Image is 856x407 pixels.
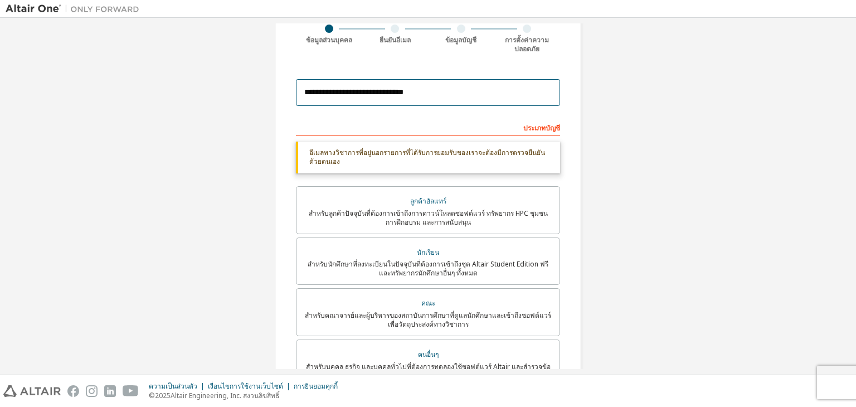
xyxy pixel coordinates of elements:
[308,259,548,278] font: สำหรับนักศึกษาที่ลงทะเบียนในปัจจุบันที่ต้องการเข้าถึงชุด Altair Student Edition ฟรีและทรัพยากรนัก...
[410,196,446,206] font: ลูกค้าอัลแทร์
[6,3,145,14] img: อัลแตร์วัน
[123,385,139,397] img: youtube.svg
[309,209,548,227] font: สำหรับลูกค้าปัจจุบันที่ต้องการเข้าถึงการดาวน์โหลดซอฟต์แวร์ ทรัพยากร HPC ชุมชน การฝึกอบรม และการสน...
[149,381,197,391] font: ความเป็นส่วนตัว
[171,391,279,400] font: Altair Engineering, Inc. สงวนลิขสิทธิ์
[309,148,545,166] font: อีเมลทางวิชาการที่อยู่นอกรายการที่ได้รับการยอมรับของเราจะต้องมีการตรวจยืนยันด้วยตนเอง
[155,391,171,400] font: 2025
[306,362,551,380] font: สำหรับบุคคล ธุรกิจ และบุคคลทั่วไปที่ต้องการทดลองใช้ซอฟต์แวร์ Altair และสำรวจข้อเสนอผลิตภัณฑ์ของเรา
[3,385,61,397] img: altair_logo.svg
[445,35,476,45] font: ข้อมูลบัญชี
[523,123,560,133] font: ประเภทบัญชี
[417,248,439,257] font: นักเรียน
[67,385,79,397] img: facebook.svg
[149,391,155,400] font: ©
[104,385,116,397] img: linkedin.svg
[305,311,551,329] font: สำหรับคณาจารย์และผู้บริหารของสถาบันการศึกษาที่ดูแลนักศึกษาและเข้าถึงซอฟต์แวร์เพื่อวัตถุประสงค์ทาง...
[306,35,352,45] font: ข้อมูลส่วนบุคคล
[418,350,439,359] font: คนอื่นๆ
[208,381,283,391] font: เงื่อนไขการใช้งานเว็บไซต์
[380,35,411,45] font: ยืนยันอีเมล
[505,35,549,54] font: การตั้งค่าความปลอดภัย
[421,298,435,308] font: คณะ
[294,381,338,391] font: การยินยอมคุกกี้
[86,385,98,397] img: instagram.svg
